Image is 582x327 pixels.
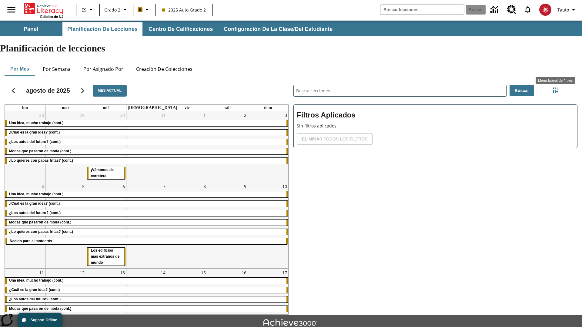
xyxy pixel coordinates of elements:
a: 16 de agosto de 2025 [240,269,248,277]
div: Una idea, mucho trabajo (cont.) [5,191,288,197]
p: Sin filtros aplicados [297,123,574,129]
button: Planificación de lecciones [62,22,142,36]
button: Mes actual [93,85,127,97]
button: Perfil/Configuración [555,4,580,15]
span: B [139,6,142,13]
button: Menú lateral de filtros [549,84,561,96]
td: 31 de julio de 2025 [126,111,167,182]
a: 29 de julio de 2025 [79,111,86,119]
a: 11 de agosto de 2025 [38,269,45,277]
div: ¿Lo quieres con papas fritas? (cont.) [5,229,288,235]
span: ¿Lo quieres con papas fritas? (cont.) [9,230,73,234]
a: viernes [183,105,191,111]
span: ¿Cuál es la gran idea? (cont.) [9,288,60,292]
a: 7 de agosto de 2025 [162,182,167,190]
button: Grado: Grado 2, Elige un grado [102,4,131,15]
a: Notificaciones [520,2,536,18]
button: Abrir el menú lateral [2,1,20,19]
span: Support Offline [31,318,57,322]
span: Modas que pasaron de moda (cont.) [9,149,71,153]
a: 3 de agosto de 2025 [283,111,288,119]
a: 13 de agosto de 2025 [119,269,126,277]
span: ¿Los autos del futuro? (cont.) [9,297,61,301]
div: ¿Los autos del futuro? (cont.) [5,139,288,145]
div: ¡Vámonos de carretera! [87,167,126,179]
span: Una idea, mucho trabajo (cont.) [9,192,63,196]
a: Centro de recursos, Se abrirá en una pestaña nueva. [503,2,520,18]
a: lunes [21,105,29,111]
h2: Filtros Aplicados [297,108,574,123]
span: ¡Vámonos de carretera! [91,168,114,178]
span: Modas que pasaron de moda (cont.) [9,306,71,311]
input: Buscar lecciones [294,85,506,96]
td: 29 de julio de 2025 [45,111,86,182]
div: Los edificios más extraños del mundo [87,248,126,266]
a: 9 de agosto de 2025 [243,182,248,190]
div: Modas que pasaron de moda (cont.) [5,148,288,154]
div: ¿Cuál es la gran idea? (cont.) [5,287,288,293]
span: Una idea, mucho trabajo (cont.) [9,121,63,125]
td: 1 de agosto de 2025 [167,111,207,182]
span: Nacido para el motocrós [10,239,52,243]
span: Modas que pasaron de moda (cont.) [9,220,71,224]
div: Portada [24,2,63,18]
h2: agosto de 2025 [26,87,70,94]
span: Los edificios más extraños del mundo [91,248,121,265]
button: Escoja un nuevo avatar [536,2,555,18]
img: avatar image [539,4,551,16]
a: 10 de agosto de 2025 [281,182,288,190]
button: Buscar [510,85,534,97]
button: Por asignado por [79,62,128,76]
a: jueves [126,105,179,111]
a: 2 de agosto de 2025 [243,111,248,119]
td: 3 de agosto de 2025 [248,111,288,182]
a: miércoles [102,105,111,111]
td: 8 de agosto de 2025 [167,182,207,269]
td: 4 de agosto de 2025 [5,182,45,269]
a: 4 de agosto de 2025 [40,182,45,190]
td: 30 de julio de 2025 [86,111,126,182]
a: sábado [223,105,232,111]
span: ¿Los autos del futuro? (cont.) [9,140,61,144]
span: 2025 Auto Grade 2 [162,7,206,13]
td: 2 de agosto de 2025 [207,111,248,182]
a: Portada [24,3,63,15]
div: Buscar [289,77,577,315]
span: ¿Lo quieres con papas fritas? (cont.) [9,158,73,163]
td: 28 de julio de 2025 [5,111,45,182]
button: Panel [1,22,61,36]
span: ¿Cuál es la gran idea? (cont.) [9,201,60,206]
div: ¿Cuál es la gran idea? (cont.) [5,130,288,136]
div: ¿Lo quieres con papas fritas? (cont.) [5,158,288,164]
a: martes [61,105,71,111]
div: ¿Los autos del futuro? (cont.) [5,296,288,302]
a: domingo [263,105,273,111]
a: 1 de agosto de 2025 [202,111,207,119]
span: ¿Los autos del futuro? (cont.) [9,211,61,215]
button: Boost El color de la clase es anaranjado claro. Cambiar el color de la clase. [135,4,153,15]
td: 7 de agosto de 2025 [126,182,167,269]
div: ¿Los autos del futuro? (cont.) [5,210,288,216]
div: Una idea, mucho trabajo (cont.) [5,278,288,284]
button: Seguir [75,83,90,98]
button: Support Offline [18,313,62,327]
a: 14 de agosto de 2025 [159,269,167,277]
div: Modas que pasaron de moda (cont.) [5,306,288,312]
div: Modas que pasaron de moda (cont.) [5,220,288,226]
span: Edición de NJ [40,15,63,18]
button: Regresar [6,83,21,98]
a: 8 de agosto de 2025 [202,182,207,190]
td: 10 de agosto de 2025 [248,182,288,269]
td: 5 de agosto de 2025 [45,182,86,269]
button: Lenguaje: ES, Selecciona un idioma [78,4,98,15]
input: Buscar campo [380,5,464,15]
td: 9 de agosto de 2025 [207,182,248,269]
a: 17 de agosto de 2025 [281,269,288,277]
span: Tauto [557,7,569,13]
div: ¿Cuál es la gran idea? (cont.) [5,201,288,207]
button: Centro de calificaciones [144,22,218,36]
a: Centro de información [487,2,503,18]
div: Una idea, mucho trabajo (cont.) [5,120,288,126]
div: Nacido para el motocrós [5,238,288,244]
a: 6 de agosto de 2025 [121,182,126,190]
